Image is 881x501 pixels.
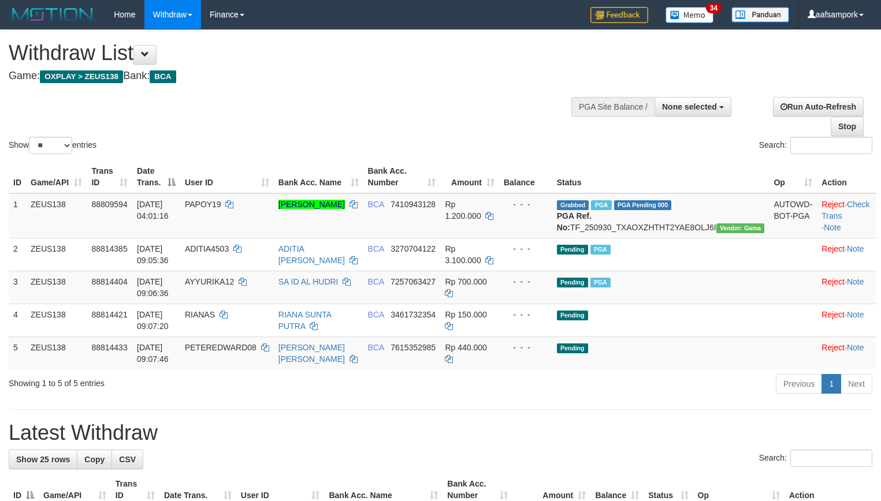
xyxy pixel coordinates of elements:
[821,244,845,253] a: Reject
[26,160,87,193] th: Game/API: activate to sort column ascending
[9,373,358,389] div: Showing 1 to 5 of 5 entries
[776,374,822,394] a: Previous
[368,200,384,209] span: BCA
[9,271,26,304] td: 3
[759,137,872,154] label: Search:
[847,244,864,253] a: Note
[150,70,176,83] span: BCA
[16,455,70,464] span: Show 25 rows
[278,244,345,265] a: ADITIA [PERSON_NAME]
[9,6,96,23] img: MOTION_logo.png
[614,200,672,210] span: PGA Pending
[278,310,332,331] a: RIANA SUNTA PUTRA
[391,277,436,286] span: Copy 7257063427 to clipboard
[9,238,26,271] td: 2
[557,343,588,353] span: Pending
[9,160,26,193] th: ID
[557,211,592,232] b: PGA Ref. No:
[821,277,845,286] a: Reject
[552,160,770,193] th: Status
[77,450,112,469] a: Copy
[111,450,143,469] a: CSV
[91,310,127,319] span: 88814421
[26,193,87,238] td: ZEUS138
[504,276,548,287] div: - - -
[368,244,384,253] span: BCA
[552,193,770,238] td: TF_250930_TXAOXZHTHT2YAE8OLJ6I
[731,7,789,23] img: panduan.png
[847,310,864,319] a: Note
[773,97,864,117] a: Run Auto-Refresh
[821,310,845,319] a: Reject
[817,337,876,369] td: ·
[445,244,481,265] span: Rp 3.100.000
[504,342,548,353] div: - - -
[504,199,548,210] div: - - -
[790,450,872,467] input: Search:
[26,337,87,369] td: ZEUS138
[274,160,363,193] th: Bank Acc. Name: activate to sort column ascending
[817,160,876,193] th: Action
[391,244,436,253] span: Copy 3270704122 to clipboard
[847,277,864,286] a: Note
[571,97,655,117] div: PGA Site Balance /
[185,343,257,352] span: PETEREDWARD08
[557,278,588,287] span: Pending
[185,244,229,253] span: ADITIA4503
[662,102,717,111] span: None selected
[185,277,234,286] span: AYYURIKA12
[278,343,345,364] a: [PERSON_NAME] [PERSON_NAME]
[706,3,722,13] span: 34
[790,137,872,154] input: Search:
[445,310,486,319] span: Rp 150.000
[87,160,132,193] th: Trans ID: activate to sort column ascending
[137,343,169,364] span: [DATE] 09:07:46
[278,277,339,286] a: SA ID AL HUDRI
[29,137,72,154] select: Showentries
[817,304,876,337] td: ·
[847,343,864,352] a: Note
[591,200,611,210] span: Marked by aaftanly
[769,193,817,238] td: AUTOWD-BOT-PGA
[817,271,876,304] td: ·
[91,277,127,286] span: 88814404
[655,97,731,117] button: None selected
[91,244,127,253] span: 88814385
[26,304,87,337] td: ZEUS138
[137,277,169,298] span: [DATE] 09:06:36
[391,200,436,209] span: Copy 7410943128 to clipboard
[821,374,841,394] a: 1
[137,310,169,331] span: [DATE] 09:07:20
[26,238,87,271] td: ZEUS138
[180,160,274,193] th: User ID: activate to sort column ascending
[445,343,486,352] span: Rp 440.000
[368,310,384,319] span: BCA
[91,343,127,352] span: 88814433
[824,223,841,232] a: Note
[9,137,96,154] label: Show entries
[769,160,817,193] th: Op: activate to sort column ascending
[119,455,136,464] span: CSV
[278,200,345,209] a: [PERSON_NAME]
[817,238,876,271] td: ·
[137,200,169,220] span: [DATE] 04:01:16
[9,450,77,469] a: Show 25 rows
[504,243,548,255] div: - - -
[666,7,714,23] img: Button%20Memo.svg
[821,343,845,352] a: Reject
[821,200,845,209] a: Reject
[440,160,499,193] th: Amount: activate to sort column ascending
[590,7,648,23] img: Feedback.jpg
[132,160,180,193] th: Date Trans.: activate to sort column descending
[590,278,611,287] span: Marked by aafsolysreylen
[391,310,436,319] span: Copy 3461732354 to clipboard
[9,193,26,238] td: 1
[391,343,436,352] span: Copy 7615352985 to clipboard
[557,311,588,320] span: Pending
[817,193,876,238] td: · ·
[137,244,169,265] span: [DATE] 09:05:36
[841,374,872,394] a: Next
[26,271,87,304] td: ZEUS138
[557,200,589,210] span: Grabbed
[759,450,872,467] label: Search:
